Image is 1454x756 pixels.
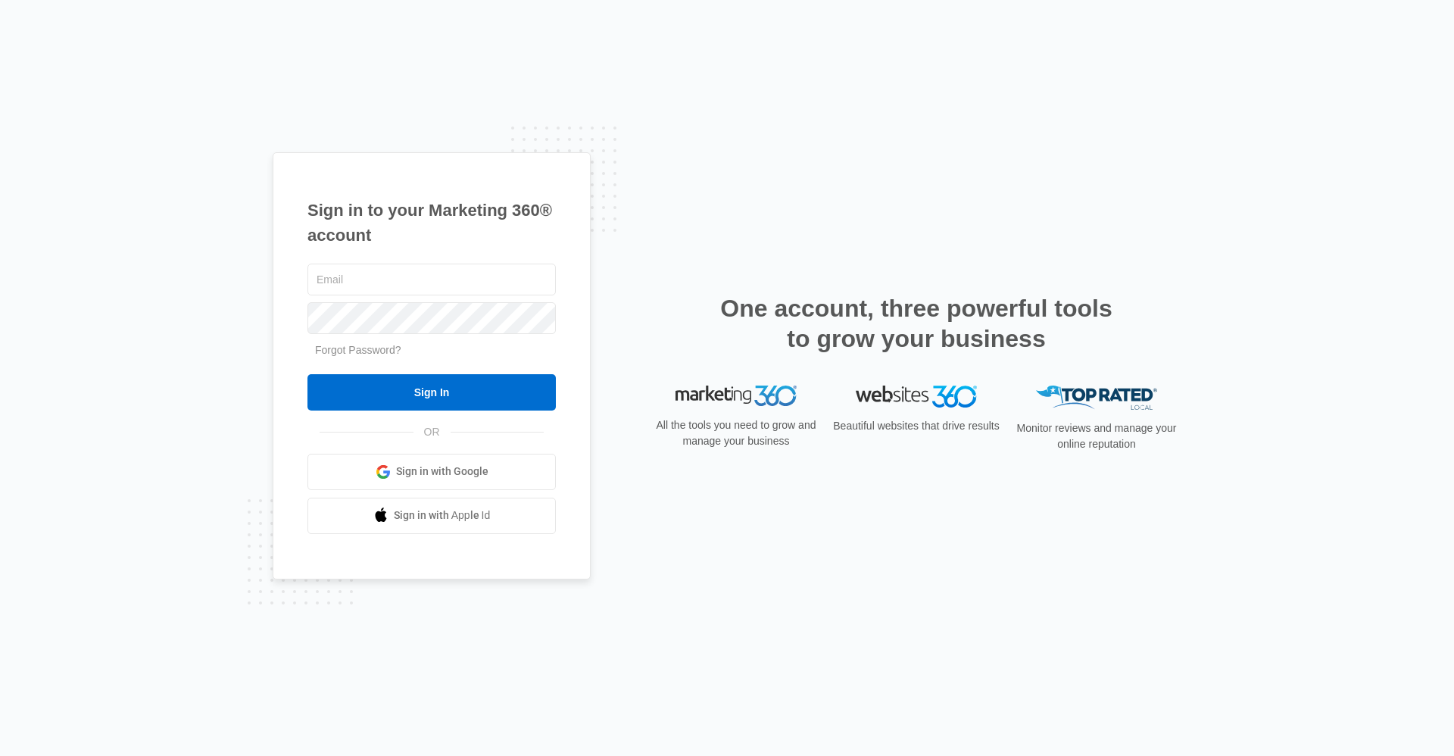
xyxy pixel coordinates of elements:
[394,508,491,523] span: Sign in with Apple Id
[315,344,401,356] a: Forgot Password?
[307,264,556,295] input: Email
[1012,420,1181,452] p: Monitor reviews and manage your online reputation
[856,386,977,408] img: Websites 360
[307,374,556,411] input: Sign In
[413,424,451,440] span: OR
[716,293,1117,354] h2: One account, three powerful tools to grow your business
[832,418,1001,434] p: Beautiful websites that drive results
[676,386,797,407] img: Marketing 360
[396,464,488,480] span: Sign in with Google
[307,498,556,534] a: Sign in with Apple Id
[1036,386,1157,411] img: Top Rated Local
[307,454,556,490] a: Sign in with Google
[651,417,821,448] p: All the tools you need to grow and manage your business
[307,198,556,248] h1: Sign in to your Marketing 360® account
